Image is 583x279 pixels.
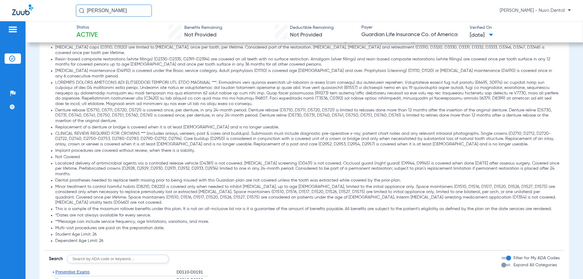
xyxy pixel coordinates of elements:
[55,270,90,274] span: Preventive Exams
[67,255,169,263] input: Search by ADA code or keyword…
[470,32,493,39] span: [DATE]
[55,178,559,183] li: Dental prostheses needed to replace teeth missing prior to being insured with this Guardian plan ...
[361,31,465,39] span: Guardian Life Insurance Co. of America
[513,263,557,267] span: Expand All Categories
[55,68,559,79] li: [MEDICAL_DATA] maintenance (D4910) is covered under the Basic service category. Adult prophylaxis...
[79,8,84,13] img: Search Icon
[12,5,33,15] img: Zuub Logo
[55,155,559,160] li: Not Covered
[55,213,559,218] li: *Dates are not always available for every service.
[55,45,559,56] li: [MEDICAL_DATA] caps (D3110, D3120) are limited to [MEDICAL_DATA], once per tooth, per lifetime. C...
[184,25,222,31] span: Benefits Remaining
[55,148,559,154] li: Implant procedures are covered without review, when there is a liability.
[55,125,559,130] li: Replacement of a denture or bridge is covered when it is at least [DEMOGRAPHIC_DATA] and is no lo...
[8,26,18,33] img: hamburger-icon
[55,161,559,177] li: Localized delivery of antimicrobial agents via a controlled release vehicle (D4381) is not covere...
[176,268,208,276] div: D0110-D0191
[553,250,583,279] iframe: Chat Widget
[52,270,55,274] span: +
[55,184,559,206] li: Minor treatment to control harmful habits (D8210, D8220) is covered only when needed to inhibit [...
[470,25,573,31] span: Verified On
[512,255,560,261] label: Filter for My ADA Codes
[361,24,465,31] span: Payer
[55,232,559,237] li: Student Age Limit: 26
[55,108,559,124] li: Denture rebase (D5710, D5711, D5720, D5721) is covered once, per denture, in any 24-month period....
[55,80,559,107] li: LOREMIPS DOLORS AMETCONS ADI ELITSEDDOEI TEMPORI UTL ETDO MAGNAAL ***. Enimadmini veni quisnos ex...
[55,226,559,231] li: Multi-visit procedures are paid on the preparation date.
[184,32,216,38] span: Not Provided
[77,24,98,31] span: Status
[55,238,559,244] li: Dependent Age Limit: 26
[76,5,152,17] input: Search for patients
[55,131,559,147] li: CLINICAL REVIEW REQUIRED FOR CROWNS *** (includes onlays, veneers, post & cores and buildups). Su...
[77,31,98,39] span: Active
[55,57,559,67] li: Resin-based composite restorations (white fillings) (D2330-D2335, D2391-D2394) are covered on all...
[49,256,63,262] span: Search
[290,25,334,31] span: Deductible Remaining
[55,219,559,225] li: **Message can include service frequency, age limitations, variations, and more.
[290,32,322,38] span: Not Provided
[55,206,559,212] li: This is a sample of the maximum rollover benefits under this plan. It is not an all-inclusive lis...
[500,8,571,14] span: [PERSON_NAME] - Nuvo Dental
